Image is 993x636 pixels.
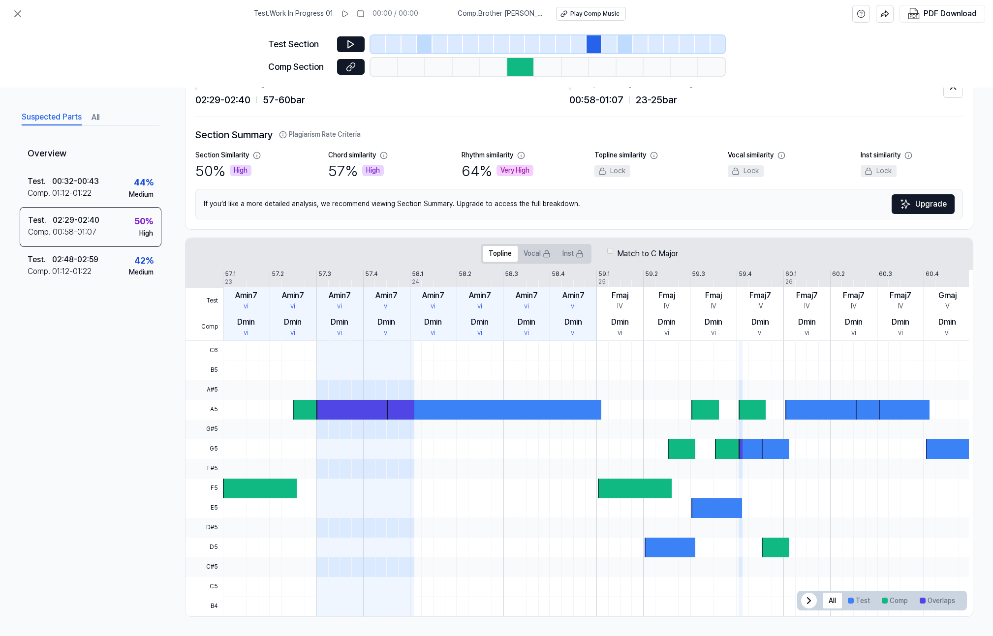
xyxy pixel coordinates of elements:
div: vi [618,328,622,338]
div: Fmaj7 [890,290,911,302]
div: Dmin [845,316,863,328]
div: Medium [129,189,154,199]
span: E5 [186,498,223,518]
div: Dmin [237,316,255,328]
div: 24 [412,278,419,286]
div: Dmin [751,316,769,328]
div: 60.3 [879,270,892,278]
div: Comp . [28,265,52,277]
div: vi [758,328,763,338]
a: SparklesUpgrade [892,194,955,214]
span: B5 [186,361,223,380]
div: vi [898,328,903,338]
div: 57.4 [365,270,378,278]
div: Amin7 [282,290,304,302]
div: Dmin [284,316,302,328]
div: High [139,229,153,239]
div: Dmin [611,316,629,328]
div: Fmaj [658,290,675,302]
div: IV [617,302,623,311]
div: Amin7 [422,290,444,302]
div: IV [898,302,903,311]
div: vi [664,328,669,338]
span: Comp [186,314,223,340]
div: 57 % [328,160,384,181]
span: 00:58 - 01:07 [569,92,623,108]
div: Amin7 [516,290,538,302]
div: 02:48 - 02:59 [52,253,98,265]
div: vi [805,328,809,338]
div: Lock [861,165,897,177]
div: Vocal similarity [728,151,774,160]
div: 50 % [134,214,153,229]
div: vi [524,328,529,338]
button: Comp [876,593,914,608]
div: Dmin [705,316,722,328]
div: Fmaj [612,290,628,302]
div: 59.2 [645,270,658,278]
div: High [230,165,251,177]
div: 44 % [134,175,154,189]
label: Match to C Major [617,248,678,260]
div: Very High [496,165,533,177]
div: Play Comp Music [570,10,620,18]
button: help [852,5,870,23]
div: vi [431,328,435,338]
button: Play Comp Music [556,7,626,21]
div: Amin7 [235,290,257,302]
div: V [945,302,950,311]
div: Test . [28,176,52,187]
div: vi [290,328,295,338]
div: vi [384,302,389,311]
div: Dmin [377,316,395,328]
span: C#5 [186,557,223,577]
button: All [92,110,99,125]
div: 50 % [195,160,251,181]
div: Inst similarity [861,151,900,160]
div: 57.3 [318,270,331,278]
div: 58.1 [412,270,423,278]
h2: Section Summary [195,127,963,143]
div: Dmin [471,316,489,328]
div: 26 [785,278,793,286]
div: Dmin [798,316,816,328]
span: G#5 [186,420,223,439]
div: Amin7 [375,290,398,302]
div: 00:58 - 01:07 [53,226,96,238]
button: Overlaps [914,593,961,608]
div: 60.4 [926,270,939,278]
div: Section Similarity [195,151,249,160]
div: vi [571,302,576,311]
div: 60.2 [832,270,845,278]
button: All [823,593,842,608]
div: Chord similarity [328,151,376,160]
div: 00:00 / 00:00 [372,9,418,19]
div: Comp . [28,187,52,199]
div: PDF Download [924,7,977,20]
div: 01:12 - 01:22 [52,265,92,277]
span: 23 - 25 bar [636,92,677,108]
span: G5 [186,439,223,459]
div: Overview [20,140,161,169]
div: 59.4 [739,270,752,278]
div: 01:12 - 01:22 [52,187,92,199]
div: 58.3 [505,270,518,278]
div: Amin7 [329,290,351,302]
div: vi [477,328,482,338]
button: Plagiarism Rate Criteria [279,130,361,140]
button: Vocal [518,246,557,262]
div: Rhythm similarity [462,151,513,160]
svg: help [857,9,866,19]
div: vi [290,302,295,311]
span: F5 [186,479,223,498]
div: vi [337,302,342,311]
span: Test [186,288,223,314]
button: Topline [483,246,518,262]
div: vi [945,328,950,338]
button: Suspected Parts [22,110,82,125]
span: D#5 [186,518,223,538]
div: Medium [129,268,154,277]
div: 00:32 - 00:43 [52,176,99,187]
div: vi [571,328,576,338]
